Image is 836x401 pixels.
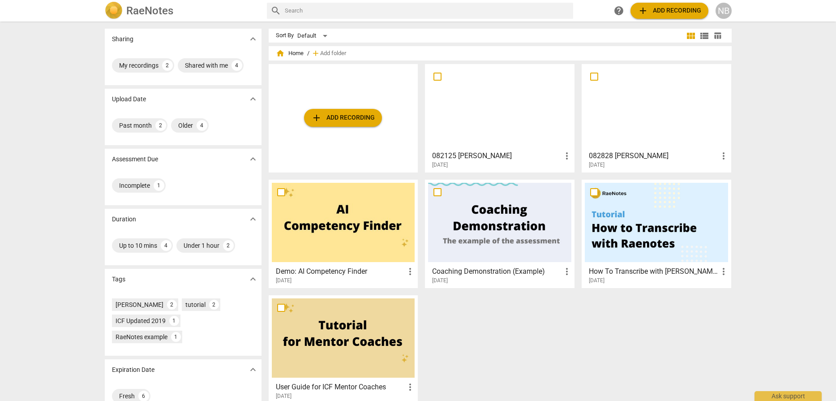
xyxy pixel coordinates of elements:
[307,50,309,57] span: /
[405,382,416,392] span: more_vert
[112,275,125,284] p: Tags
[161,240,171,251] div: 4
[209,300,219,310] div: 2
[276,49,304,58] span: Home
[119,392,135,401] div: Fresh
[428,67,571,168] a: 082125 [PERSON_NAME][DATE]
[119,61,159,70] div: My recordings
[197,120,207,131] div: 4
[589,277,604,285] span: [DATE]
[105,2,260,20] a: LogoRaeNotes
[126,4,173,17] h2: RaeNotes
[589,151,718,161] h3: 082828 Ashlee M.
[630,3,708,19] button: Upload
[276,49,285,58] span: home
[755,391,822,401] div: Ask support
[432,277,448,285] span: [DATE]
[562,151,572,161] span: more_vert
[162,60,173,71] div: 2
[311,112,322,123] span: add
[155,120,166,131] div: 2
[562,266,572,277] span: more_vert
[167,300,177,310] div: 2
[154,180,164,191] div: 1
[116,332,167,341] div: RaeNotes example
[718,266,729,277] span: more_vert
[105,2,123,20] img: Logo
[589,266,718,277] h3: How To Transcribe with RaeNotes
[272,183,415,284] a: Demo: AI Competency Finder[DATE]
[276,277,292,285] span: [DATE]
[248,34,258,44] span: expand_more
[276,266,405,277] h3: Demo: AI Competency Finder
[248,364,258,375] span: expand_more
[638,5,701,16] span: Add recording
[311,112,375,123] span: Add recording
[276,382,405,392] h3: User Guide for ICF Mentor Coaches
[585,67,728,168] a: 082828 [PERSON_NAME][DATE]
[119,181,150,190] div: Incomplete
[285,4,570,18] input: Search
[112,215,136,224] p: Duration
[304,109,382,127] button: Upload
[171,332,181,342] div: 1
[116,316,166,325] div: ICF Updated 2019
[613,5,624,16] span: help
[428,183,571,284] a: Coaching Demonstration (Example)[DATE]
[432,266,562,277] h3: Coaching Demonstration (Example)
[698,29,711,43] button: List view
[223,240,234,251] div: 2
[432,161,448,169] span: [DATE]
[112,155,158,164] p: Assessment Due
[246,152,260,166] button: Show more
[405,266,416,277] span: more_vert
[119,121,152,130] div: Past month
[638,5,648,16] span: add
[320,50,346,57] span: Add folder
[246,212,260,226] button: Show more
[276,392,292,400] span: [DATE]
[311,49,320,58] span: add
[699,30,710,41] span: view_list
[589,161,604,169] span: [DATE]
[270,5,281,16] span: search
[716,3,732,19] button: NB
[432,151,562,161] h3: 082125 Emily E.
[248,94,258,104] span: expand_more
[718,151,729,161] span: more_vert
[246,92,260,106] button: Show more
[686,30,696,41] span: view_module
[232,60,242,71] div: 4
[713,31,722,40] span: table_chart
[112,34,133,44] p: Sharing
[112,365,154,375] p: Expiration Date
[272,298,415,400] a: User Guide for ICF Mentor Coaches[DATE]
[684,29,698,43] button: Tile view
[246,363,260,376] button: Show more
[276,32,294,39] div: Sort By
[116,300,163,309] div: [PERSON_NAME]
[246,32,260,46] button: Show more
[297,29,330,43] div: Default
[185,300,206,309] div: tutorial
[178,121,193,130] div: Older
[169,316,179,326] div: 1
[248,154,258,164] span: expand_more
[184,241,219,250] div: Under 1 hour
[585,183,728,284] a: How To Transcribe with [PERSON_NAME][DATE]
[611,3,627,19] a: Help
[248,274,258,285] span: expand_more
[112,95,146,104] p: Upload Date
[246,272,260,286] button: Show more
[119,241,157,250] div: Up to 10 mins
[185,61,228,70] div: Shared with me
[248,214,258,224] span: expand_more
[711,29,725,43] button: Table view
